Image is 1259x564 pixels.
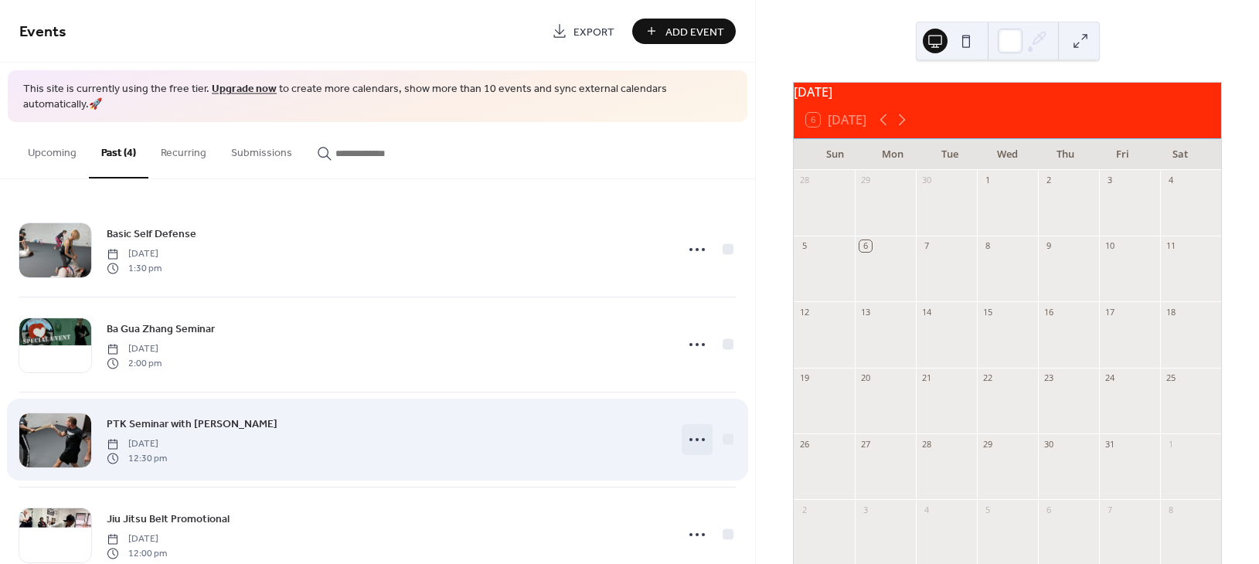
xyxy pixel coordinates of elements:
a: Upgrade now [212,79,277,100]
span: Basic Self Defense [107,226,196,243]
button: Recurring [148,122,219,177]
span: Export [573,24,614,40]
span: 2:00 pm [107,356,162,370]
div: 20 [859,372,871,384]
div: 16 [1043,306,1054,318]
div: 19 [798,372,810,384]
div: Thu [1036,139,1094,170]
a: Export [540,19,626,44]
div: 1 [982,175,993,186]
div: Tue [921,139,978,170]
div: 28 [798,175,810,186]
span: [DATE] [107,342,162,356]
div: 6 [859,240,871,252]
a: Basic Self Defense [107,225,196,243]
span: 1:30 pm [107,261,162,275]
div: 23 [1043,372,1054,384]
div: 31 [1104,438,1115,450]
span: 12:30 pm [107,451,167,465]
div: 9 [1043,240,1054,252]
div: 1 [1165,438,1176,450]
div: Sun [806,139,863,170]
div: 3 [1104,175,1115,186]
div: Mon [864,139,921,170]
div: 5 [798,240,810,252]
button: Upcoming [15,122,89,177]
a: Ba Gua Zhang Seminar [107,320,215,338]
span: This site is currently using the free tier. to create more calendars, show more than 10 events an... [23,82,732,112]
div: 8 [982,240,993,252]
div: 15 [982,306,993,318]
span: [DATE] [107,247,162,261]
span: [DATE] [107,437,167,451]
div: Wed [979,139,1036,170]
span: Add Event [665,24,724,40]
span: Events [19,17,66,47]
button: Submissions [219,122,305,177]
div: [DATE] [794,83,1221,101]
div: 14 [920,306,932,318]
span: [DATE] [107,532,167,546]
div: 21 [920,372,932,384]
span: Ba Gua Zhang Seminar [107,321,215,338]
div: 13 [859,306,871,318]
div: 22 [982,372,993,384]
div: 11 [1165,240,1176,252]
div: 26 [798,438,810,450]
button: Add Event [632,19,736,44]
div: 28 [920,438,932,450]
span: Jiu Jitsu Belt Promotional [107,511,230,528]
div: 12 [798,306,810,318]
div: 27 [859,438,871,450]
div: Fri [1094,139,1151,170]
div: 7 [920,240,932,252]
div: 25 [1165,372,1176,384]
div: 3 [859,504,871,515]
div: 10 [1104,240,1115,252]
div: 18 [1165,306,1176,318]
div: 29 [982,438,993,450]
button: Past (4) [89,122,148,178]
div: 17 [1104,306,1115,318]
div: 4 [1165,175,1176,186]
div: 5 [982,504,993,515]
div: 2 [798,504,810,515]
a: Jiu Jitsu Belt Promotional [107,510,230,528]
div: Sat [1152,139,1209,170]
div: 24 [1104,372,1115,384]
div: 29 [859,175,871,186]
a: PTK Seminar with [PERSON_NAME] [107,415,277,433]
span: 12:00 pm [107,546,167,560]
div: 2 [1043,175,1054,186]
div: 6 [1043,504,1054,515]
div: 30 [1043,438,1054,450]
span: PTK Seminar with [PERSON_NAME] [107,416,277,433]
div: 30 [920,175,932,186]
div: 7 [1104,504,1115,515]
div: 4 [920,504,932,515]
div: 8 [1165,504,1176,515]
